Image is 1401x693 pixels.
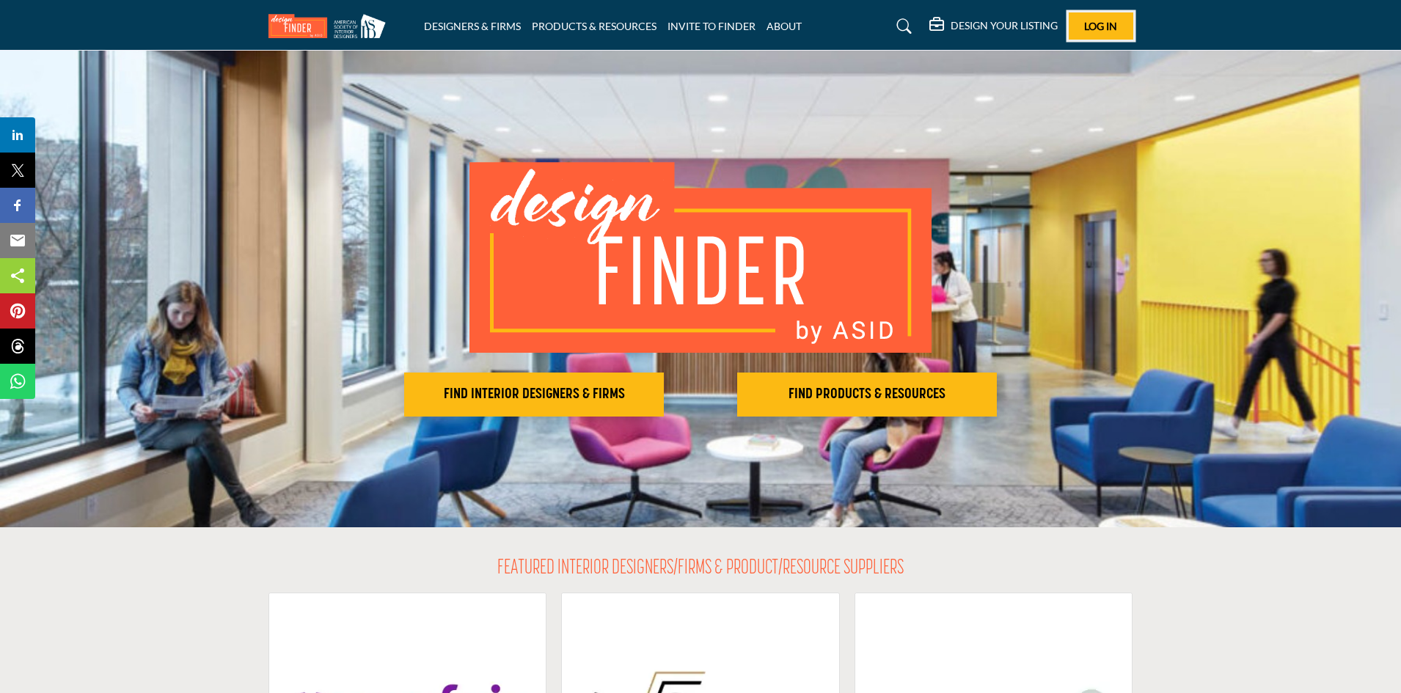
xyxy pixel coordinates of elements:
h2: FIND INTERIOR DESIGNERS & FIRMS [409,386,659,403]
button: FIND INTERIOR DESIGNERS & FIRMS [404,373,664,417]
button: FIND PRODUCTS & RESOURCES [737,373,997,417]
a: DESIGNERS & FIRMS [424,20,521,32]
a: Search [882,15,921,38]
div: DESIGN YOUR LISTING [929,18,1058,35]
img: Site Logo [268,14,393,38]
button: Log In [1069,12,1133,40]
a: PRODUCTS & RESOURCES [532,20,656,32]
span: Log In [1084,20,1117,32]
h5: DESIGN YOUR LISTING [951,19,1058,32]
a: INVITE TO FINDER [667,20,756,32]
a: ABOUT [767,20,802,32]
h2: FEATURED INTERIOR DESIGNERS/FIRMS & PRODUCT/RESOURCE SUPPLIERS [497,557,904,582]
img: image [469,162,932,353]
h2: FIND PRODUCTS & RESOURCES [742,386,992,403]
